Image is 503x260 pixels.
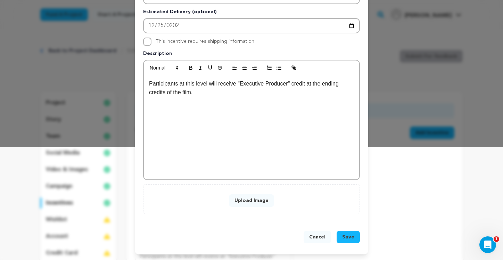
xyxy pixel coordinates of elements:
[149,79,354,97] p: Participants at this level will receive "Executive Producer" credit at the ending credits of the ...
[143,8,360,18] p: Estimated Delivery (optional)
[304,231,331,243] button: Cancel
[337,231,360,243] button: Save
[229,194,274,207] button: Upload Image
[156,39,254,44] label: This incentive requires shipping information
[494,236,499,242] span: 1
[143,18,360,33] input: Enter Estimated Delivery
[143,50,360,60] p: Description
[479,236,496,253] iframe: Intercom live chat
[342,234,354,241] span: Save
